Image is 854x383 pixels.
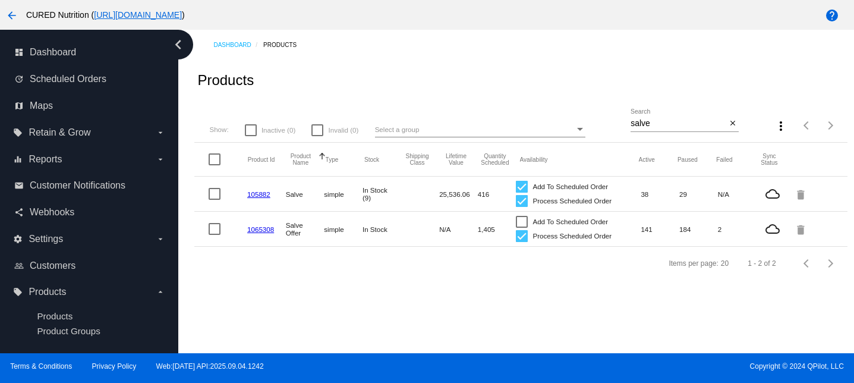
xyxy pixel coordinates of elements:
[481,153,509,166] button: Change sorting for QuantityScheduled
[248,156,275,163] button: Change sorting for ExternalId
[169,35,188,54] i: chevron_left
[748,259,776,268] div: 1 - 2 of 2
[439,187,478,201] mat-cell: 25,536.06
[795,220,809,238] mat-icon: delete
[209,125,228,133] span: Show:
[30,101,53,111] span: Maps
[30,74,106,84] span: Scheduled Orders
[261,123,295,137] span: Inactive (0)
[30,207,74,218] span: Webhooks
[37,311,73,321] a: Products
[92,362,137,371] a: Privacy Policy
[197,72,254,89] h2: Products
[677,156,698,163] button: Change sorting for TotalQuantityScheduledPaused
[364,156,379,163] button: Change sorting for StockLevel
[679,222,718,236] mat-cell: 184
[363,222,401,236] mat-cell: In Stock
[14,176,165,195] a: email Customer Notifications
[156,128,165,137] i: arrow_drop_down
[29,287,66,297] span: Products
[478,187,516,201] mat-cell: 416
[94,10,182,20] a: [URL][DOMAIN_NAME]
[718,222,757,236] mat-cell: 2
[437,362,844,371] span: Copyright © 2024 QPilot, LLC
[328,123,358,137] span: Invalid (0)
[14,48,24,57] i: dashboard
[716,156,732,163] button: Change sorting for TotalQuantityFailed
[14,96,165,115] a: map Maps
[30,260,75,271] span: Customers
[726,118,739,130] button: Clear
[26,10,185,20] span: CURED Nutrition ( )
[363,183,401,205] mat-cell: In Stock (9)
[326,156,339,163] button: Change sorting for ProductType
[442,153,470,166] button: Change sorting for LifetimeValue
[819,114,843,137] button: Next page
[213,36,263,54] a: Dashboard
[29,127,90,138] span: Retain & Grow
[286,187,324,201] mat-cell: Salve
[37,326,100,336] a: Product Groups
[13,155,23,164] i: equalizer
[756,222,789,236] mat-icon: cloud_queue
[532,215,608,229] span: Add To Scheduled Order
[247,225,274,233] a: 1065308
[263,36,307,54] a: Products
[729,119,737,128] mat-icon: close
[532,180,608,194] span: Add To Scheduled Order
[14,261,24,271] i: people_outline
[819,252,843,275] button: Next page
[532,194,612,208] span: Process Scheduled Order
[247,190,270,198] a: 105882
[795,114,819,137] button: Previous page
[14,101,24,111] i: map
[14,74,24,84] i: update
[156,362,264,371] a: Web:[DATE] API:2025.09.04.1242
[156,155,165,164] i: arrow_drop_down
[520,156,639,163] mat-header-cell: Availability
[10,362,72,371] a: Terms & Conditions
[774,119,788,133] mat-icon: more_vert
[795,185,809,203] mat-icon: delete
[795,252,819,275] button: Previous page
[679,187,718,201] mat-cell: 29
[14,70,165,89] a: update Scheduled Orders
[29,154,62,165] span: Reports
[156,234,165,244] i: arrow_drop_down
[324,187,363,201] mat-cell: simple
[532,229,612,243] span: Process Scheduled Order
[669,259,718,268] div: Items per page:
[755,153,783,166] button: Change sorting for ValidationErrorCode
[403,153,431,166] button: Change sorting for ShippingClass
[156,287,165,297] i: arrow_drop_down
[5,8,19,23] mat-icon: arrow_back
[439,222,478,236] mat-cell: N/A
[756,187,789,201] mat-icon: cloud_queue
[631,119,726,128] input: Search
[14,203,165,222] a: share Webhooks
[641,187,679,201] mat-cell: 38
[30,47,76,58] span: Dashboard
[30,180,125,191] span: Customer Notifications
[825,8,839,23] mat-icon: help
[13,128,23,137] i: local_offer
[14,208,24,217] i: share
[14,43,165,62] a: dashboard Dashboard
[14,181,24,190] i: email
[718,187,757,201] mat-cell: N/A
[286,218,324,240] mat-cell: Salve Offer
[375,125,420,133] span: Select a group
[639,156,655,163] button: Change sorting for TotalQuantityScheduledActive
[478,222,516,236] mat-cell: 1,405
[29,234,63,244] span: Settings
[14,256,165,275] a: people_outline Customers
[286,153,314,166] button: Change sorting for ProductName
[13,287,23,297] i: local_offer
[324,222,363,236] mat-cell: simple
[13,234,23,244] i: settings
[721,259,729,268] div: 20
[641,222,679,236] mat-cell: 141
[375,123,585,137] mat-select: Select a group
